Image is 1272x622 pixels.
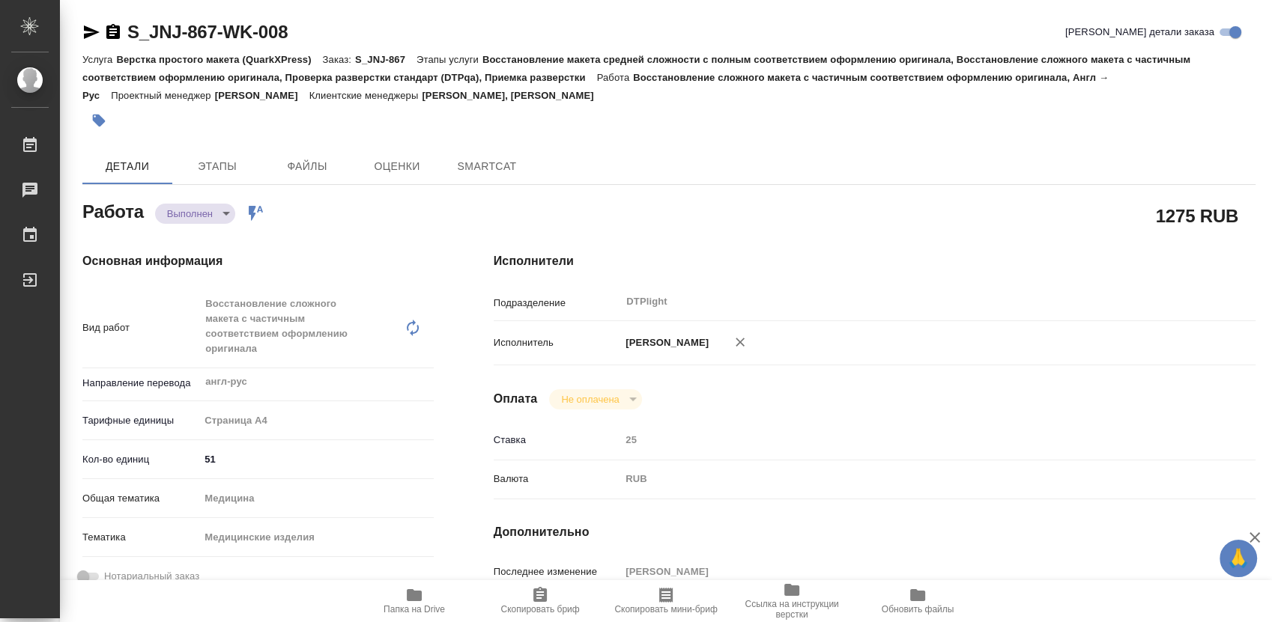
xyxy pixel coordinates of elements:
p: [PERSON_NAME], [PERSON_NAME] [422,90,605,101]
p: Общая тематика [82,491,199,506]
button: Папка на Drive [351,580,477,622]
p: Работа [597,72,634,83]
span: Детали [91,157,163,176]
div: Страница А4 [199,408,433,433]
button: Не оплачена [557,393,623,406]
span: Скопировать бриф [500,604,579,615]
span: Оценки [361,157,433,176]
button: Скопировать мини-бриф [603,580,729,622]
input: Пустое поле [620,561,1192,582]
span: SmartCat [451,157,523,176]
button: Скопировать ссылку [104,23,122,41]
button: Скопировать ссылку для ЯМессенджера [82,23,100,41]
p: Направление перевода [82,376,199,391]
p: Валюта [494,472,621,487]
h2: Работа [82,197,144,224]
input: Пустое поле [620,429,1192,451]
p: Услуга [82,54,116,65]
div: Выполнен [155,204,235,224]
div: Медицинские изделия [199,525,433,550]
p: Восстановление макета средней сложности с полным соответствием оформлению оригинала, Восстановлен... [82,54,1190,83]
span: Обновить файлы [882,604,954,615]
button: Обновить файлы [855,580,981,622]
p: Заказ: [323,54,355,65]
input: ✎ Введи что-нибудь [199,448,433,470]
p: Проектный менеджер [111,90,214,101]
span: Файлы [271,157,343,176]
h4: Исполнители [494,252,1256,270]
span: Нотариальный заказ [104,569,199,584]
p: Верстка простого макета (QuarkXPress) [116,54,322,65]
p: Подразделение [494,296,621,311]
h2: 1275 RUB [1156,203,1238,228]
button: Ссылка на инструкции верстки [729,580,855,622]
p: Последнее изменение [494,564,621,579]
span: Скопировать мини-бриф [614,604,717,615]
span: [PERSON_NAME] детали заказа [1065,25,1214,40]
p: Кол-во единиц [82,452,199,467]
div: RUB [620,466,1192,492]
p: Клиентские менеджеры [309,90,423,101]
button: Удалить исполнителя [724,326,757,359]
span: 🙏 [1226,543,1251,574]
div: Выполнен [549,389,641,409]
a: S_JNJ-867-WK-008 [127,22,288,42]
button: Выполнен [163,207,217,220]
p: S_JNJ-867 [355,54,417,65]
h4: Дополнительно [494,523,1256,541]
p: Ставка [494,433,621,448]
h4: Оплата [494,390,538,408]
p: Вид работ [82,320,199,335]
span: Ссылка на инструкции верстки [738,599,846,620]
button: 🙏 [1220,540,1257,577]
span: Этапы [181,157,253,176]
p: Этапы услуги [417,54,482,65]
p: Тарифные единицы [82,413,199,428]
button: Скопировать бриф [477,580,603,622]
p: [PERSON_NAME] [620,335,709,350]
h4: Основная информация [82,252,434,270]
button: Добавить тэг [82,104,115,137]
p: Тематика [82,530,199,545]
p: [PERSON_NAME] [215,90,309,101]
p: Исполнитель [494,335,621,350]
span: Папка на Drive [384,604,445,615]
div: Медицина [199,486,433,511]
